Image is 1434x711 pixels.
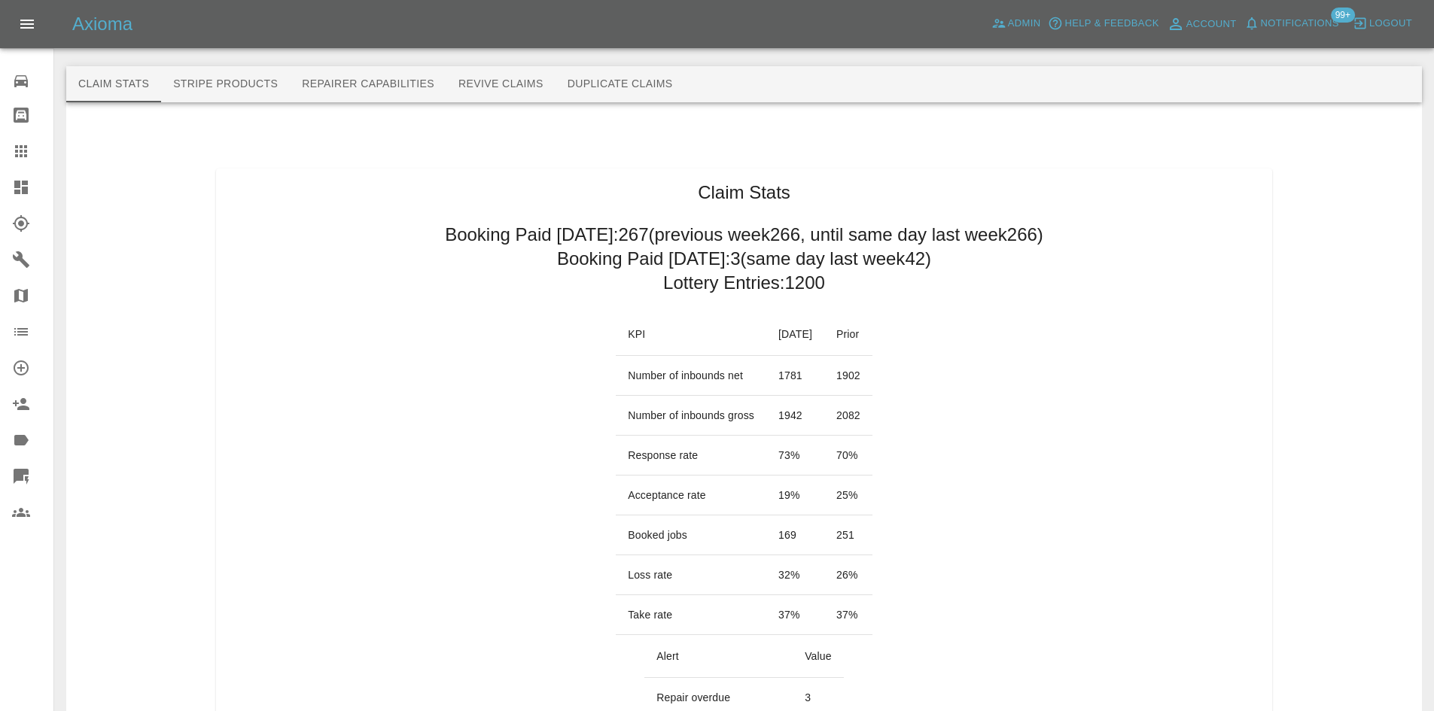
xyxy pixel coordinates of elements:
th: [DATE] [766,313,824,356]
td: 251 [824,515,872,555]
td: 37 % [766,595,824,635]
td: Acceptance rate [616,476,766,515]
td: 169 [766,515,824,555]
span: 99+ [1331,8,1355,23]
h5: Axioma [72,12,132,36]
button: Logout [1349,12,1416,35]
h2: Booking Paid [DATE]: 267 (previous week 266 , until same day last week 266 ) [445,223,1043,247]
td: Number of inbounds net [616,356,766,396]
button: Claim Stats [66,66,161,102]
button: Notifications [1241,12,1343,35]
th: KPI [616,313,766,356]
td: 26 % [824,555,872,595]
h1: Claim Stats [698,181,790,205]
span: Notifications [1261,15,1339,32]
td: 2082 [824,396,872,436]
h2: Booking Paid [DATE]: 3 (same day last week 42 ) [557,247,931,271]
td: 73 % [766,436,824,476]
h2: Lottery Entries: 1200 [663,271,825,295]
span: Admin [1008,15,1041,32]
span: Help & Feedback [1064,15,1158,32]
a: Account [1163,12,1241,36]
td: Number of inbounds gross [616,396,766,436]
th: Alert [644,635,793,678]
td: 37 % [824,595,872,635]
td: 1902 [824,356,872,396]
td: 25 % [824,476,872,515]
td: Take rate [616,595,766,635]
td: 1781 [766,356,824,396]
td: 1942 [766,396,824,436]
td: Response rate [616,436,766,476]
span: Logout [1369,15,1412,32]
a: Admin [988,12,1045,35]
th: Value [793,635,844,678]
button: Help & Feedback [1044,12,1162,35]
td: Booked jobs [616,515,766,555]
button: Repairer Capabilities [290,66,446,102]
button: Revive Claims [446,66,556,102]
button: Stripe Products [161,66,290,102]
td: Loss rate [616,555,766,595]
td: 32 % [766,555,824,595]
span: Account [1186,16,1237,33]
td: 19 % [766,476,824,515]
button: Open drawer [9,6,45,42]
button: Duplicate Claims [556,66,685,102]
td: 70 % [824,436,872,476]
th: Prior [824,313,872,356]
